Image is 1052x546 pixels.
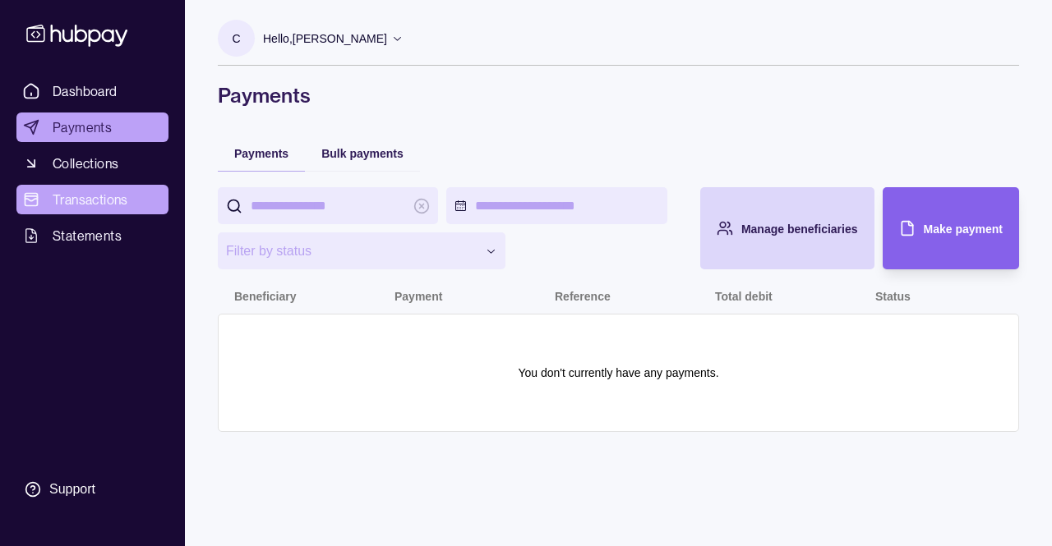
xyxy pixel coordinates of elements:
span: Collections [53,154,118,173]
span: Bulk payments [321,147,404,160]
a: Collections [16,149,168,178]
span: Dashboard [53,81,118,101]
p: Beneficiary [234,290,296,303]
a: Dashboard [16,76,168,106]
p: Payment [394,290,442,303]
button: Make payment [883,187,1019,269]
a: Statements [16,221,168,250]
button: Manage beneficiaries [700,187,874,269]
div: Support [49,480,95,498]
span: Statements [53,226,122,245]
a: Payments [16,112,168,142]
span: Payments [234,147,288,160]
span: Payments [53,117,112,137]
p: Hello, [PERSON_NAME] [263,30,387,48]
p: Status [875,290,911,303]
input: search [251,187,405,224]
a: Transactions [16,185,168,214]
span: Manage beneficiaries [741,223,858,236]
p: C [232,30,240,48]
span: Transactions [53,190,128,209]
h1: Payments [218,82,1019,108]
p: Total debit [715,290,773,303]
a: Support [16,472,168,507]
p: You don't currently have any payments. [518,364,718,382]
p: Reference [555,290,611,303]
span: Make payment [924,223,1003,236]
